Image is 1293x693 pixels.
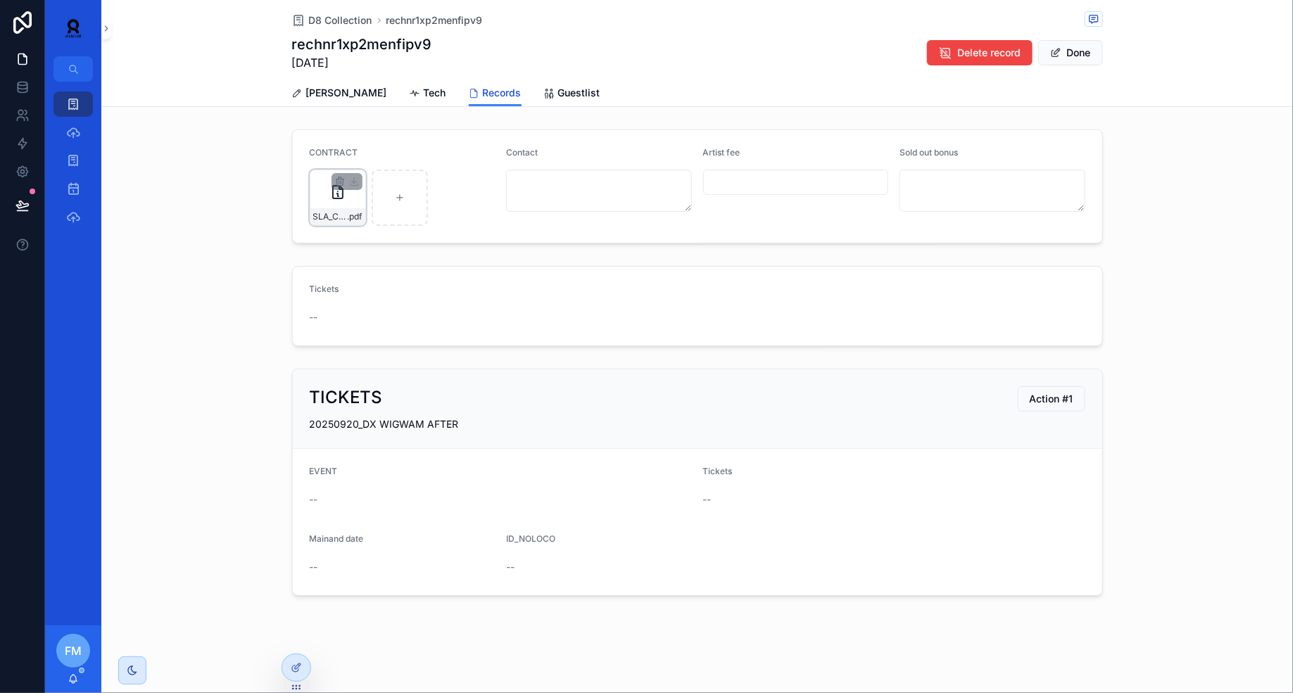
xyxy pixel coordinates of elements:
span: -- [506,560,515,574]
a: rechnr1xp2menfipv9 [386,13,483,27]
a: Tech [410,80,446,108]
button: Delete record [927,40,1033,65]
span: 20250920_DX WIGWAM AFTER [310,418,459,430]
span: SLA_C25-000424-[en]-(1) [313,211,348,222]
button: Action #1 [1018,386,1085,412]
span: Tickets [310,284,339,294]
span: -- [310,560,318,574]
span: Mainand date [310,533,364,544]
button: Done [1038,40,1103,65]
span: -- [310,310,318,324]
span: Delete record [958,46,1021,60]
a: [PERSON_NAME] [292,80,387,108]
span: Guestlist [558,86,600,100]
a: Records [469,80,522,107]
a: D8 Collection [292,13,372,27]
span: D8 Collection [309,13,372,27]
span: [DATE] [292,54,432,71]
span: Action #1 [1030,392,1073,406]
h2: TICKETS [310,386,383,409]
span: Tech [424,86,446,100]
span: Sold out bonus [900,147,958,158]
span: [PERSON_NAME] [306,86,387,100]
span: EVENT [310,466,338,476]
h1: rechnr1xp2menfipv9 [292,34,432,54]
span: CONTRACT [310,147,358,158]
span: ID_NOLOCO [506,533,555,544]
span: Records [483,86,522,100]
span: Contact [506,147,538,158]
div: scrollable content [45,82,101,248]
span: Tickets [703,466,733,476]
span: Artist fee [703,147,740,158]
img: App logo [56,17,90,39]
span: FM [65,642,82,659]
a: Guestlist [544,80,600,108]
span: .pdf [348,211,362,222]
span: -- [703,492,712,507]
span: -- [310,492,318,507]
